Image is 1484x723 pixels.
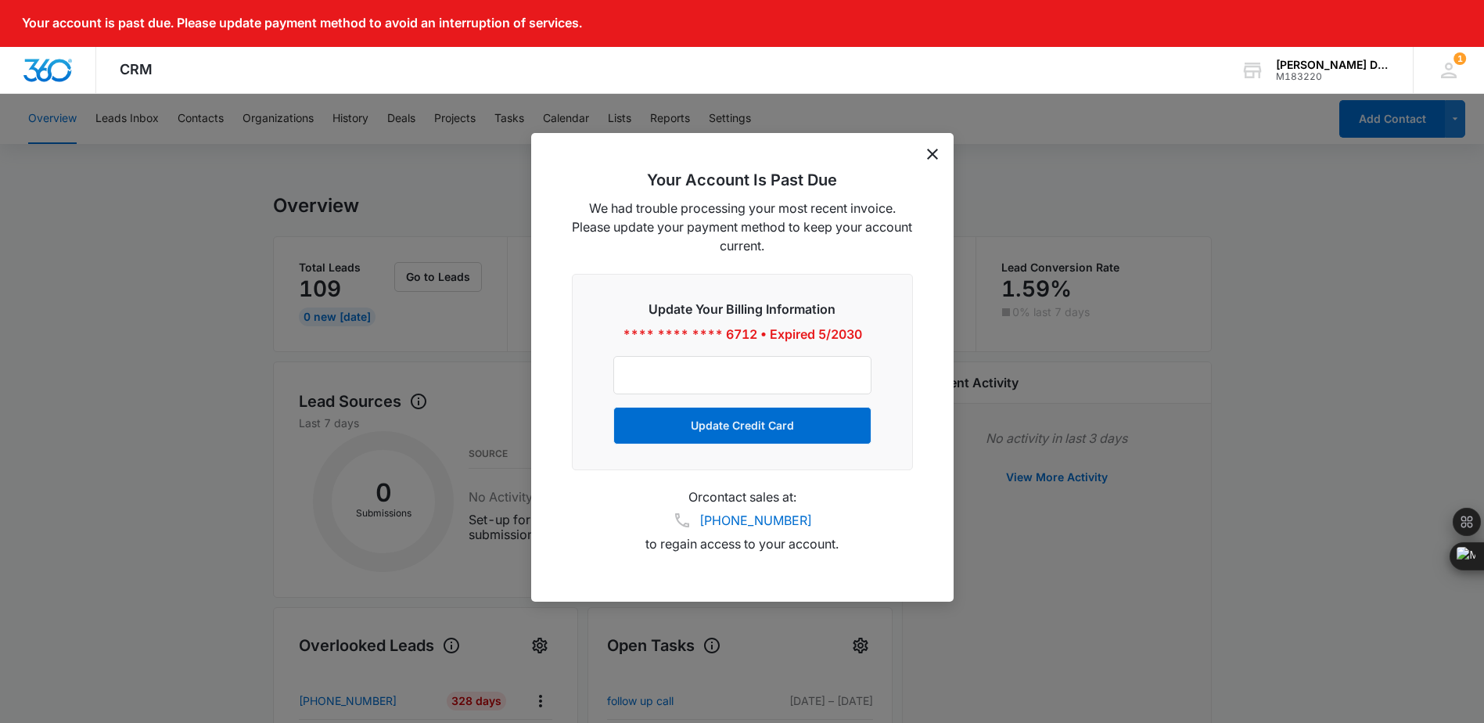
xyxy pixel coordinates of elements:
[1276,71,1390,82] div: account id
[1413,47,1484,93] div: notifications count
[572,489,913,552] p: Or contact sales at: to regain access to your account.
[572,199,913,255] p: We had trouble processing your most recent invoice. Please update your payment method to keep you...
[699,511,812,530] a: [PHONE_NUMBER]
[120,61,153,77] span: CRM
[22,16,582,31] p: Your account is past due. Please update payment method to avoid an interruption of services.
[613,300,871,318] h3: Update Your Billing Information
[1276,59,1390,71] div: account name
[572,171,913,189] h2: Your Account Is Past Due
[1453,52,1466,65] div: notifications count
[1453,52,1466,65] span: 1
[96,47,176,93] div: CRM
[613,407,871,444] button: Update Credit Card
[630,369,855,382] iframe: Secure card payment input frame
[927,149,938,160] button: dismiss this dialog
